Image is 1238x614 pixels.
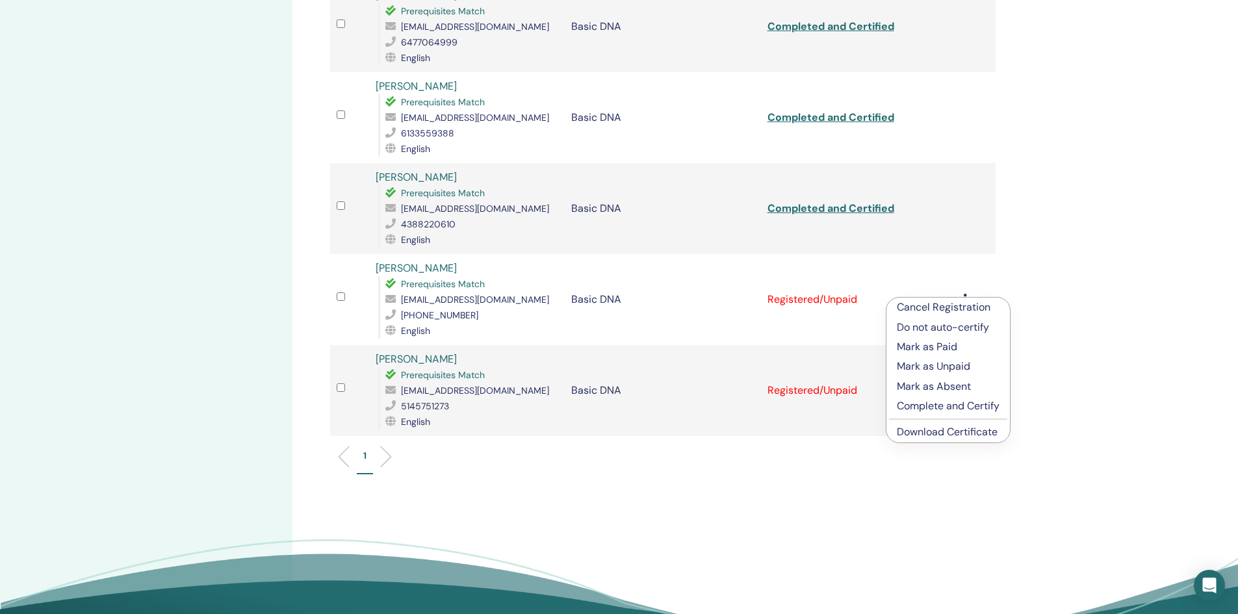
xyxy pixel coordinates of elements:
[376,261,457,275] a: [PERSON_NAME]
[376,79,457,93] a: [PERSON_NAME]
[1194,570,1225,601] div: Open Intercom Messenger
[767,19,894,33] a: Completed and Certified
[376,170,457,184] a: [PERSON_NAME]
[401,278,485,290] span: Prerequisites Match
[376,352,457,366] a: [PERSON_NAME]
[565,254,760,345] td: Basic DNA
[401,218,456,230] span: 4388220610
[401,203,549,214] span: [EMAIL_ADDRESS][DOMAIN_NAME]
[565,345,760,436] td: Basic DNA
[401,112,549,123] span: [EMAIL_ADDRESS][DOMAIN_NAME]
[897,398,999,414] p: Complete and Certify
[401,309,478,321] span: [PHONE_NUMBER]
[401,143,430,155] span: English
[401,5,485,17] span: Prerequisites Match
[897,300,999,315] p: Cancel Registration
[565,163,760,254] td: Basic DNA
[767,110,894,124] a: Completed and Certified
[565,72,760,163] td: Basic DNA
[363,449,367,463] p: 1
[401,127,454,139] span: 6133559388
[401,36,458,48] span: 6477064999
[401,400,449,412] span: 5145751273
[401,187,485,199] span: Prerequisites Match
[401,385,549,396] span: [EMAIL_ADDRESS][DOMAIN_NAME]
[401,294,549,305] span: [EMAIL_ADDRESS][DOMAIN_NAME]
[401,52,430,64] span: English
[401,21,549,32] span: [EMAIL_ADDRESS][DOMAIN_NAME]
[401,96,485,108] span: Prerequisites Match
[401,234,430,246] span: English
[897,425,998,439] a: Download Certificate
[401,369,485,381] span: Prerequisites Match
[401,416,430,428] span: English
[897,339,999,355] p: Mark as Paid
[897,359,999,374] p: Mark as Unpaid
[897,379,999,394] p: Mark as Absent
[767,201,894,215] a: Completed and Certified
[401,325,430,337] span: English
[897,320,999,335] p: Do not auto-certify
